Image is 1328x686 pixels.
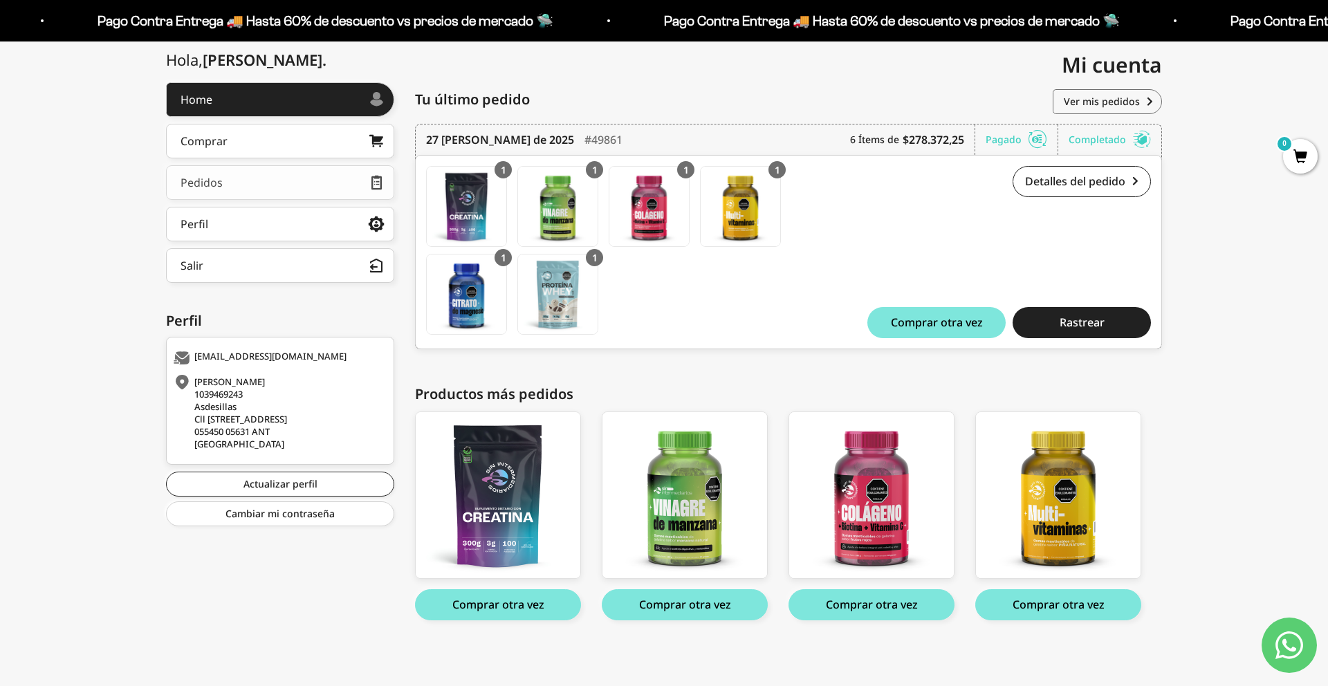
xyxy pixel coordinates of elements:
a: Gomas con Multivitamínicos y Minerales [975,411,1141,579]
span: Mi cuenta [1062,50,1162,79]
p: Pago Contra Entrega 🚚 Hasta 60% de descuento vs precios de mercado 🛸 [96,10,552,32]
button: Salir [166,248,394,283]
a: Creatina Monohidrato [426,166,507,247]
span: Rastrear [1060,317,1105,328]
mark: 0 [1276,136,1293,152]
div: Salir [181,260,203,271]
div: 1 [495,161,512,178]
div: Comprar [181,136,228,147]
div: 1 [586,161,603,178]
img: Translation missing: es.Proteína Whey - Cookies & Cream - Cookies & Cream / 1 libra (460g) [518,254,598,334]
div: Completado [1069,124,1151,155]
a: 0 [1283,150,1318,165]
a: Perfil [166,207,394,241]
img: creatina_01_large.png [416,412,580,578]
img: Translation missing: es.Gomas con Citrato de Magnesio [427,254,506,334]
a: Cambiar mi contraseña [166,501,394,526]
div: Perfil [166,310,394,331]
a: Gomas con Vinagre de Manzana [517,166,598,247]
div: Pagado [986,124,1058,155]
img: Translation missing: es.Gomas con Multivitamínicos y Minerales [701,167,780,246]
div: Hola, [166,51,326,68]
div: 1 [586,249,603,266]
a: Detalles del pedido [1013,166,1151,197]
div: 6 Ítems de [850,124,975,155]
span: [PERSON_NAME] [203,49,326,70]
span: . [322,49,326,70]
button: Comprar otra vez [415,589,581,620]
img: Translation missing: es.Gomas con Vinagre de Manzana [518,167,598,246]
img: vinagre_01_e14851ce-bbad-442a-98f3-7589f5b7d8c6_large.png [602,412,767,578]
button: Comprar otra vez [788,589,954,620]
a: Actualizar perfil [166,472,394,497]
a: Pedidos [166,165,394,200]
img: Translation missing: es.Gomas con Colageno + Biotina + Vitamina C [609,167,689,246]
div: 1 [768,161,786,178]
a: Proteína Whey - Cookies & Cream - Cookies & Cream / 1 libra (460g) [517,254,598,335]
a: Gomas con Citrato de Magnesio [426,254,507,335]
img: Translation missing: es.Creatina Monohidrato [427,167,506,246]
div: [PERSON_NAME] 1039469243 Asdesillas Cll [STREET_ADDRESS] 055450 05631 ANT [GEOGRAPHIC_DATA] [174,376,383,450]
div: Perfil [181,219,208,230]
b: $278.372,25 [903,131,964,148]
div: 1 [495,249,512,266]
span: Tu último pedido [415,89,530,110]
div: 1 [677,161,694,178]
a: Ver mis pedidos [1053,89,1162,114]
a: Home [166,82,394,117]
time: 27 [PERSON_NAME] de 2025 [426,131,574,148]
a: Creatina Monohidrato [415,411,581,579]
button: Comprar otra vez [867,307,1006,338]
button: Rastrear [1013,307,1151,338]
span: Comprar otra vez [891,317,983,328]
a: Gomas con Colageno + Biotina + Vitamina C [788,411,954,579]
div: Pedidos [181,177,223,188]
a: Comprar [166,124,394,158]
img: multivitamina_1_large.png [976,412,1141,578]
div: [EMAIL_ADDRESS][DOMAIN_NAME] [174,351,383,365]
div: Productos más pedidos [415,384,1162,405]
button: Comprar otra vez [975,589,1141,620]
div: Home [181,94,212,105]
a: Gomas con Vinagre de Manzana [602,411,768,579]
a: Gomas con Colageno + Biotina + Vitamina C [609,166,690,247]
a: Gomas con Multivitamínicos y Minerales [700,166,781,247]
img: colageno_01_47cb8e16-72be-4f77-8cfb-724b1e483a19_large.png [789,412,954,578]
p: Pago Contra Entrega 🚚 Hasta 60% de descuento vs precios de mercado 🛸 [663,10,1118,32]
button: Comprar otra vez [602,589,768,620]
div: #49861 [584,124,622,155]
